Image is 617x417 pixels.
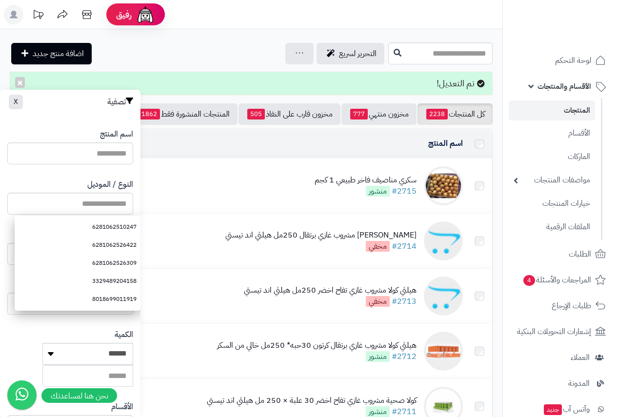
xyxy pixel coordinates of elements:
a: مخزون قارب على النفاذ505 [239,103,340,125]
span: طلبات الإرجاع [552,299,591,313]
a: اسم المنتج [428,138,463,149]
span: رفيق [116,9,132,20]
a: 3329489204158 [15,272,140,290]
img: هيلثي كولا مشروب غازي برتقال 250مل هيلثي اند تيستي [424,221,463,260]
a: خيارات المنتجات [509,193,595,214]
a: اضافة منتج جديد [11,43,92,64]
a: لوحة التحكم [509,49,611,72]
span: مخفي [366,296,390,307]
span: المراجعات والأسئلة [522,273,591,287]
a: التحرير لسريع [317,43,384,64]
a: #2714 [392,240,417,252]
span: جديد [544,404,562,415]
a: طلبات الإرجاع [509,294,611,318]
a: 6281062526422 [15,236,140,254]
span: منشور [366,186,390,197]
div: سكري مناصيف فاخر طبيعي 1 كجم [315,175,417,186]
label: النوع / الموديل [87,179,133,190]
span: لوحة التحكم [555,54,591,67]
span: إشعارات التحويلات البنكية [517,325,591,338]
div: كولا صحية مشروب غازي تفاح اخضر 30 علبة × 250 مل هيلثي اند تيستي [207,395,417,406]
span: المدونة [568,377,590,390]
a: المنتجات المنشورة فقط1862 [130,103,238,125]
a: المنتجات [509,100,595,120]
span: التحرير لسريع [339,48,377,60]
label: اسم المنتج [100,129,133,140]
img: هيلثي كولا مشروب غازي تفاح اخضر 250مل هيلثي اند تيستي [424,277,463,316]
a: مخزون منتهي777 [341,103,417,125]
span: وآتس آب [543,402,590,416]
span: 1862 [139,109,160,119]
img: ai-face.png [136,5,155,24]
span: 4 [523,275,535,286]
div: تم التعديل! [10,72,493,95]
span: 2238 [426,109,448,119]
a: الملفات الرقمية [509,217,595,238]
a: 6281062526309 [15,254,140,272]
img: سكري مناصيف فاخر طبيعي 1 كجم [424,166,463,205]
span: العملاء [571,351,590,364]
span: مخفي [366,241,390,252]
span: X [14,97,18,107]
a: 8018699011919 [15,290,140,308]
a: الأقسام [509,123,595,144]
div: هيلثي كولا مشروب غازي تفاح اخضر 250مل هيلثي اند تيستي [244,285,417,296]
span: الطلبات [569,247,591,261]
span: منشور [366,351,390,362]
a: #2712 [392,351,417,362]
div: [PERSON_NAME] مشروب غازي برتقال 250مل هيلثي اند تيستي [225,230,417,241]
span: 777 [350,109,368,119]
button: × [15,77,25,88]
span: اضافة منتج جديد [33,48,84,60]
a: تحديثات المنصة [26,5,50,27]
button: X [9,95,23,109]
a: العملاء [509,346,611,369]
img: logo-2.png [551,27,608,48]
a: 6281062510247 [15,218,140,236]
a: #2715 [392,185,417,197]
a: مواصفات المنتجات [509,170,595,191]
a: كل المنتجات2238 [418,103,493,125]
h3: تصفية [107,97,133,107]
span: منشور [366,406,390,417]
span: 505 [247,109,265,119]
label: الكمية [115,329,133,340]
a: المدونة [509,372,611,395]
label: الأقسام [111,401,133,413]
div: هيلثي كولا مشروب غازي برتقال كرتون 30حبه* 250مل خالي من السكر [217,340,417,351]
a: الطلبات [509,242,611,266]
a: الماركات [509,146,595,167]
a: #2713 [392,296,417,307]
a: إشعارات التحويلات البنكية [509,320,611,343]
img: هيلثي كولا مشروب غازي برتقال كرتون 30حبه* 250مل خالي من السكر [424,332,463,371]
span: الأقسام والمنتجات [537,79,591,93]
a: المراجعات والأسئلة4 [509,268,611,292]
